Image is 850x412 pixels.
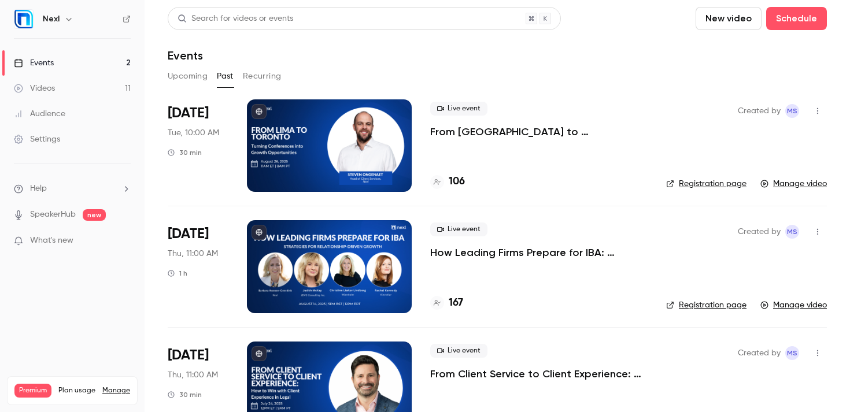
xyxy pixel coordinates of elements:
span: Melissa Strauss [785,346,799,360]
span: What's new [30,235,73,247]
div: 1 h [168,269,187,278]
h4: 167 [449,295,463,311]
img: Nexl [14,10,33,28]
div: Settings [14,133,60,145]
span: [DATE] [168,225,209,243]
span: Melissa Strauss [785,104,799,118]
button: New video [696,7,762,30]
h6: Nexl [43,13,60,25]
span: MS [787,225,797,239]
a: Registration page [666,299,746,311]
span: Help [30,183,47,195]
a: Manage video [760,178,827,190]
span: Created by [738,225,781,239]
span: Live event [430,344,487,358]
li: help-dropdown-opener [14,183,131,195]
button: Recurring [243,67,282,86]
h1: Events [168,49,203,62]
a: 167 [430,295,463,311]
span: Melissa Strauss [785,225,799,239]
div: Aug 14 Thu, 11:00 AM (America/Chicago) [168,220,228,313]
span: Live event [430,222,487,236]
a: SpeakerHub [30,209,76,221]
a: From Client Service to Client Experience: How to Win with Client Experience in Legal [430,367,648,381]
div: Aug 26 Tue, 10:00 AM (America/Chicago) [168,99,228,192]
span: MS [787,104,797,118]
span: MS [787,346,797,360]
button: Past [217,67,234,86]
div: 30 min [168,148,202,157]
a: Manage [102,386,130,395]
span: [DATE] [168,346,209,365]
div: Audience [14,108,65,120]
div: 30 min [168,390,202,399]
span: Live event [430,102,487,116]
span: new [83,209,106,221]
div: Videos [14,83,55,94]
span: Plan usage [58,386,95,395]
a: 106 [430,174,465,190]
a: How Leading Firms Prepare for IBA: Strategies for Relationship-Driven Growth [430,246,648,259]
a: Manage video [760,299,827,311]
span: Thu, 11:00 AM [168,369,218,381]
span: Tue, 10:00 AM [168,127,219,139]
span: [DATE] [168,104,209,123]
div: Search for videos or events [178,13,293,25]
div: Events [14,57,54,69]
span: Premium [14,384,51,398]
h4: 106 [449,174,465,190]
a: From [GEOGRAPHIC_DATA] to [GEOGRAPHIC_DATA]: Turning Conferences into Growth Opportunities [430,125,648,139]
a: Registration page [666,178,746,190]
span: Thu, 11:00 AM [168,248,218,259]
button: Upcoming [168,67,208,86]
span: Created by [738,104,781,118]
span: Created by [738,346,781,360]
button: Schedule [766,7,827,30]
